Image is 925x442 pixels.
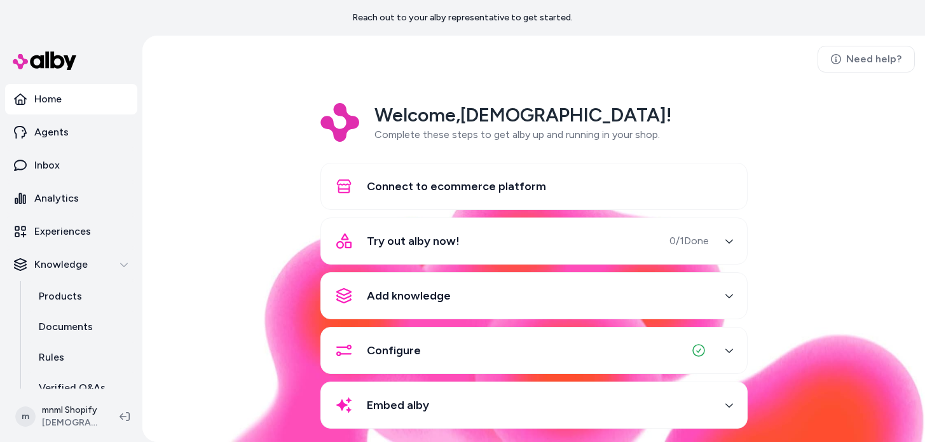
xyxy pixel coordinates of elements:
a: Verified Q&As [26,373,137,403]
a: Agents [5,117,137,148]
a: Need help? [818,46,915,73]
span: [DEMOGRAPHIC_DATA] [42,417,99,429]
span: Embed alby [367,396,429,414]
a: Experiences [5,216,137,247]
p: Documents [39,319,93,335]
img: alby Bubble [142,170,925,442]
a: Analytics [5,183,137,214]
p: mnml Shopify [42,404,99,417]
span: Configure [367,342,421,359]
img: Logo [320,103,359,142]
button: Configure [329,335,739,366]
button: Knowledge [5,249,137,280]
a: Rules [26,342,137,373]
span: m [15,406,36,427]
span: Add knowledge [367,287,451,305]
button: Connect to ecommerce platform [329,171,739,202]
span: Try out alby now! [367,232,460,250]
span: Connect to ecommerce platform [367,177,546,195]
button: mmnml Shopify[DEMOGRAPHIC_DATA] [8,396,109,437]
p: Reach out to your alby representative to get started. [352,11,573,24]
a: Home [5,84,137,114]
a: Documents [26,312,137,342]
button: Try out alby now!0/1Done [329,226,739,256]
p: Inbox [34,158,60,173]
p: Verified Q&As [39,380,106,396]
p: Rules [39,350,64,365]
h2: Welcome, [DEMOGRAPHIC_DATA] ! [374,103,671,127]
button: Embed alby [329,390,739,420]
p: Experiences [34,224,91,239]
img: alby Logo [13,52,76,70]
span: 0 / 1 Done [669,233,709,249]
a: Inbox [5,150,137,181]
p: Knowledge [34,257,88,272]
p: Home [34,92,62,107]
button: Add knowledge [329,280,739,311]
p: Analytics [34,191,79,206]
p: Products [39,289,82,304]
span: Complete these steps to get alby up and running in your shop. [374,128,660,141]
a: Products [26,281,137,312]
p: Agents [34,125,69,140]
